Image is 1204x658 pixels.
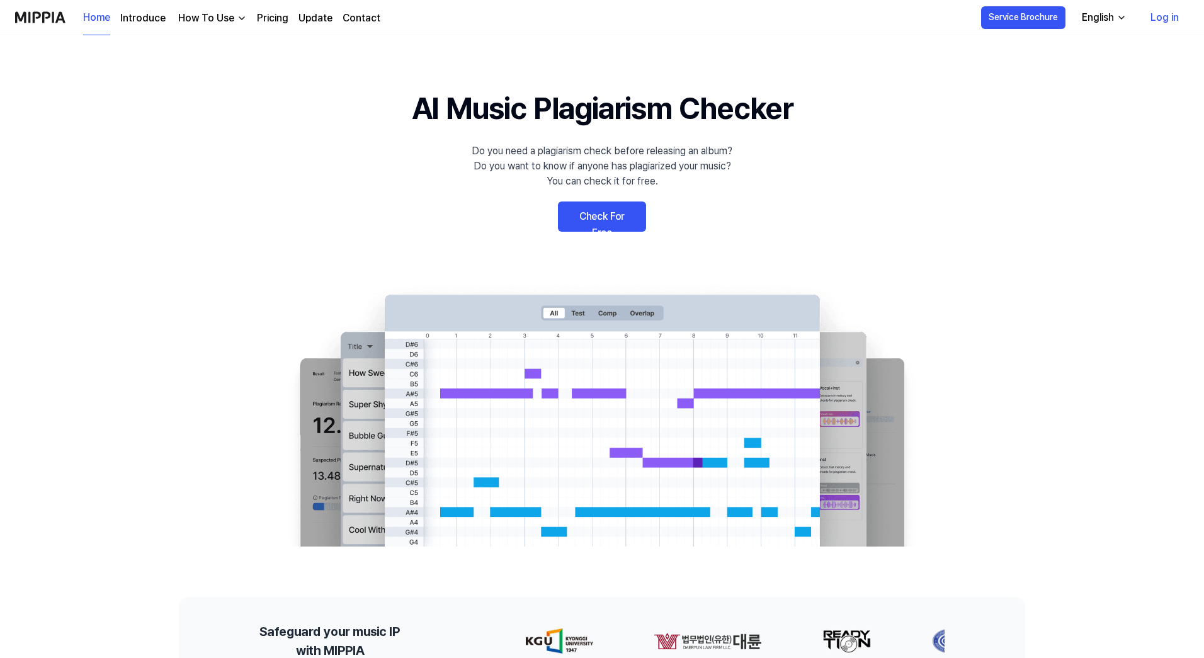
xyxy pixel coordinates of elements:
[1079,10,1116,25] div: English
[298,11,332,26] a: Update
[237,13,247,23] img: down
[652,628,761,654] img: partner-logo-1
[558,201,646,232] a: Check For Free
[83,1,110,35] a: Home
[257,11,288,26] a: Pricing
[343,11,380,26] a: Contact
[931,628,970,654] img: partner-logo-3
[821,628,870,654] img: partner-logo-2
[472,144,732,189] div: Do you need a plagiarism check before releasing an album? Do you want to know if anyone has plagi...
[981,6,1065,29] button: Service Brochure
[1072,5,1134,30] button: English
[176,11,247,26] button: How To Use
[412,86,793,131] h1: AI Music Plagiarism Checker
[176,11,237,26] div: How To Use
[525,628,592,654] img: partner-logo-0
[275,282,929,547] img: main Image
[120,11,166,26] a: Introduce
